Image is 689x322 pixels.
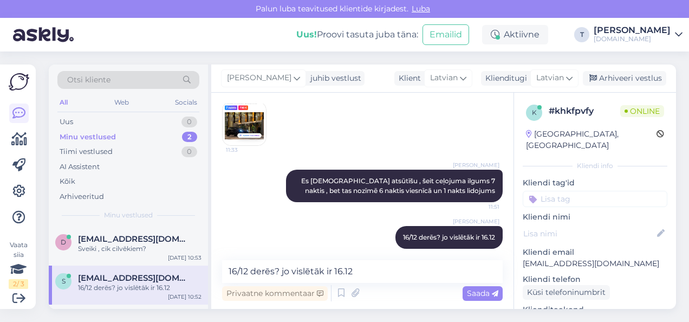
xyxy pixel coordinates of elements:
img: Attachment [223,102,266,145]
p: Klienditeekond [523,304,667,315]
span: k [532,108,537,117]
div: 0 [181,146,197,157]
p: Kliendi nimi [523,211,667,223]
div: Aktiivne [482,25,548,44]
div: Tiimi vestlused [60,146,113,157]
div: Sveiki , cik cilvēkiem? [78,244,201,254]
span: Online [620,105,664,117]
span: 11:33 [226,146,266,154]
div: Klient [394,73,421,84]
div: Kliendi info [523,161,667,171]
span: Es [DEMOGRAPHIC_DATA] atsūtīšu , šeit ceļojuma ilgums 7 naktis , bet tas nozīmē 6 naktis viesnīcā... [301,177,497,195]
div: Vaata siia [9,240,28,289]
b: Uus! [296,29,317,40]
img: Askly Logo [9,73,29,91]
div: Proovi tasuta juba täna: [296,28,418,41]
div: Kõik [60,176,75,187]
div: Socials [173,95,199,110]
div: Arhiveeri vestlus [583,71,666,86]
input: Lisa tag [523,191,667,207]
div: Web [112,95,131,110]
div: [PERSON_NAME] [594,26,671,35]
div: Uus [60,117,73,127]
div: [GEOGRAPHIC_DATA], [GEOGRAPHIC_DATA] [526,128,656,151]
a: [PERSON_NAME][DOMAIN_NAME] [594,26,682,43]
div: Küsi telefoninumbrit [523,285,610,300]
span: ddadzis@inbox.lv [78,234,191,244]
div: # khkfpvfy [549,105,620,118]
p: [EMAIL_ADDRESS][DOMAIN_NAME] [523,258,667,269]
span: Otsi kliente [67,74,110,86]
div: Minu vestlused [60,132,116,143]
span: [PERSON_NAME] [453,217,499,226]
div: [DATE] 10:52 [168,293,201,301]
span: 11:51 [459,249,499,257]
span: d [61,238,66,246]
p: Kliendi email [523,247,667,258]
div: 2 [182,132,197,143]
div: Privaatne kommentaar [222,286,328,301]
div: Arhiveeritud [60,191,104,202]
span: Luba [408,4,433,14]
p: Kliendi tag'id [523,177,667,189]
input: Lisa nimi [523,228,655,240]
span: Latvian [430,72,458,84]
span: S [62,277,66,285]
div: [DOMAIN_NAME] [594,35,671,43]
span: Semjonova.alesja@gmail.com [78,273,191,283]
span: [PERSON_NAME] [453,161,499,169]
div: All [57,95,70,110]
div: Klienditugi [481,73,527,84]
div: T [574,27,589,42]
div: AI Assistent [60,162,100,172]
div: 16/12 derēs? jo vislētāk ir 16.12 [78,283,201,293]
span: 16/12 derēs? jo vislētāk ir 16.12 [403,233,495,241]
span: Latvian [536,72,564,84]
span: Saada [467,288,498,298]
span: Minu vestlused [104,210,153,220]
div: 2 / 3 [9,279,28,289]
button: Emailid [422,24,469,45]
div: [DATE] 10:53 [168,254,201,262]
p: Kliendi telefon [523,274,667,285]
span: 11:51 [459,203,499,211]
div: juhib vestlust [306,73,361,84]
span: [PERSON_NAME] [227,72,291,84]
div: 0 [181,117,197,127]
